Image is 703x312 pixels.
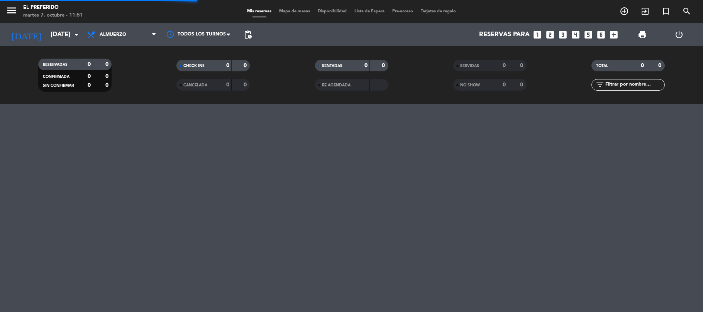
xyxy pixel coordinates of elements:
[100,32,126,37] span: Almuerzo
[460,64,479,68] span: SERVIDAS
[243,9,275,13] span: Mis reservas
[105,74,110,79] strong: 0
[640,7,650,16] i: exit_to_app
[351,9,388,13] span: Lista de Espera
[638,30,647,39] span: print
[226,63,229,68] strong: 0
[314,9,351,13] span: Disponibilidad
[275,9,314,13] span: Mapa de mesas
[479,31,530,39] span: Reservas para
[661,7,671,16] i: turned_in_not
[105,62,110,67] strong: 0
[88,62,91,67] strong: 0
[583,30,593,40] i: looks_5
[460,83,480,87] span: NO SHOW
[105,83,110,88] strong: 0
[226,82,229,88] strong: 0
[609,30,619,40] i: add_box
[23,12,83,19] div: martes 7. octubre - 11:51
[595,80,605,89] i: filter_list
[88,74,91,79] strong: 0
[503,63,506,68] strong: 0
[596,30,606,40] i: looks_6
[243,30,252,39] span: pending_actions
[641,63,644,68] strong: 0
[605,81,664,89] input: Filtrar por nombre...
[88,83,91,88] strong: 0
[6,5,17,16] i: menu
[244,82,248,88] strong: 0
[503,82,506,88] strong: 0
[244,63,248,68] strong: 0
[6,5,17,19] button: menu
[183,64,205,68] span: CHECK INS
[388,9,417,13] span: Pre-acceso
[620,7,629,16] i: add_circle_outline
[558,30,568,40] i: looks_3
[364,63,368,68] strong: 0
[183,83,207,87] span: CANCELADA
[6,26,47,43] i: [DATE]
[571,30,581,40] i: looks_4
[520,82,525,88] strong: 0
[43,84,74,88] span: SIN CONFIRMAR
[658,63,663,68] strong: 0
[417,9,460,13] span: Tarjetas de regalo
[682,7,691,16] i: search
[322,83,351,87] span: RE AGENDADA
[545,30,555,40] i: looks_two
[72,30,81,39] i: arrow_drop_down
[520,63,525,68] strong: 0
[23,4,83,12] div: El Preferido
[596,64,608,68] span: TOTAL
[43,75,69,79] span: CONFIRMADA
[382,63,386,68] strong: 0
[322,64,342,68] span: SENTADAS
[532,30,542,40] i: looks_one
[43,63,68,67] span: RESERVADAS
[661,23,697,46] div: LOG OUT
[674,30,684,39] i: power_settings_new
